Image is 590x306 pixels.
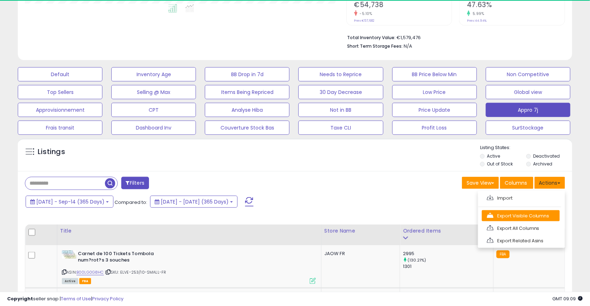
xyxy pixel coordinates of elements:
[115,199,147,206] span: Compared to:
[62,250,76,259] img: 31nUFVzOy8L._SL40_.jpg
[78,250,164,265] b: Carnet de 100 Tickets Tombola num?rot?s 3 souches
[486,103,570,117] button: Appro 7j
[496,250,510,258] small: FBA
[36,198,105,205] span: [DATE] - Sep-14 (365 Days)
[392,103,477,117] button: Price Update
[482,235,560,246] a: Export Related Asins
[324,227,397,235] div: Store Name
[403,250,493,257] div: 2995
[111,85,196,99] button: Selling @ Max
[482,210,560,221] a: Export Visible Columns
[535,177,565,189] button: Actions
[505,179,527,186] span: Columns
[121,177,149,189] button: Filters
[111,67,196,81] button: Inventory Age
[486,85,570,99] button: Global view
[105,269,166,275] span: | SKU: ELVE-253/10-SMALL-FR
[403,227,490,235] div: Ordered Items
[7,295,33,302] strong: Copyright
[26,196,113,208] button: [DATE] - Sep-14 (365 Days)
[60,227,318,235] div: Title
[161,198,229,205] span: [DATE] - [DATE] (365 Days)
[92,295,123,302] a: Privacy Policy
[79,278,91,284] span: FBA
[150,196,238,208] button: [DATE] - [DATE] (365 Days)
[111,103,196,117] button: CPT
[18,121,102,135] button: Frais transit
[480,144,572,151] p: Listing States:
[61,295,91,302] a: Terms of Use
[500,177,533,189] button: Columns
[18,67,102,81] button: Default
[487,153,500,159] label: Active
[7,296,123,302] div: seller snap | |
[298,85,383,99] button: 30 Day Decrease
[62,250,316,284] div: ASIN:
[298,121,383,135] button: Taxe CLI
[205,85,289,99] button: Items Being Repriced
[18,103,102,117] button: Approvisionnement
[553,295,583,302] span: 2025-09-15 09:09 GMT
[482,223,560,234] a: Export All Columns
[38,147,65,157] h5: Listings
[324,250,394,257] div: JAOW FR
[392,121,477,135] button: Profit Loss
[205,67,289,81] button: BB Drop in 7d
[205,121,289,135] button: Couverture Stock Bas
[487,161,513,167] label: Out of Stock
[392,67,477,81] button: BB Price Below Min
[486,121,570,135] button: SurStockage
[408,257,426,263] small: (130.21%)
[533,161,552,167] label: Archived
[18,85,102,99] button: Top Sellers
[205,103,289,117] button: Analyse Hiba
[403,263,493,270] div: 1301
[533,153,560,159] label: Deactivated
[76,269,104,275] a: B00LG0G8HC
[392,85,477,99] button: Low Price
[298,103,383,117] button: Not in BB
[482,192,560,204] a: Import
[298,67,383,81] button: Needs to Reprice
[111,121,196,135] button: Dashboard Inv
[486,67,570,81] button: Non Competitive
[62,278,78,284] span: All listings currently available for purchase on Amazon
[462,177,499,189] button: Save View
